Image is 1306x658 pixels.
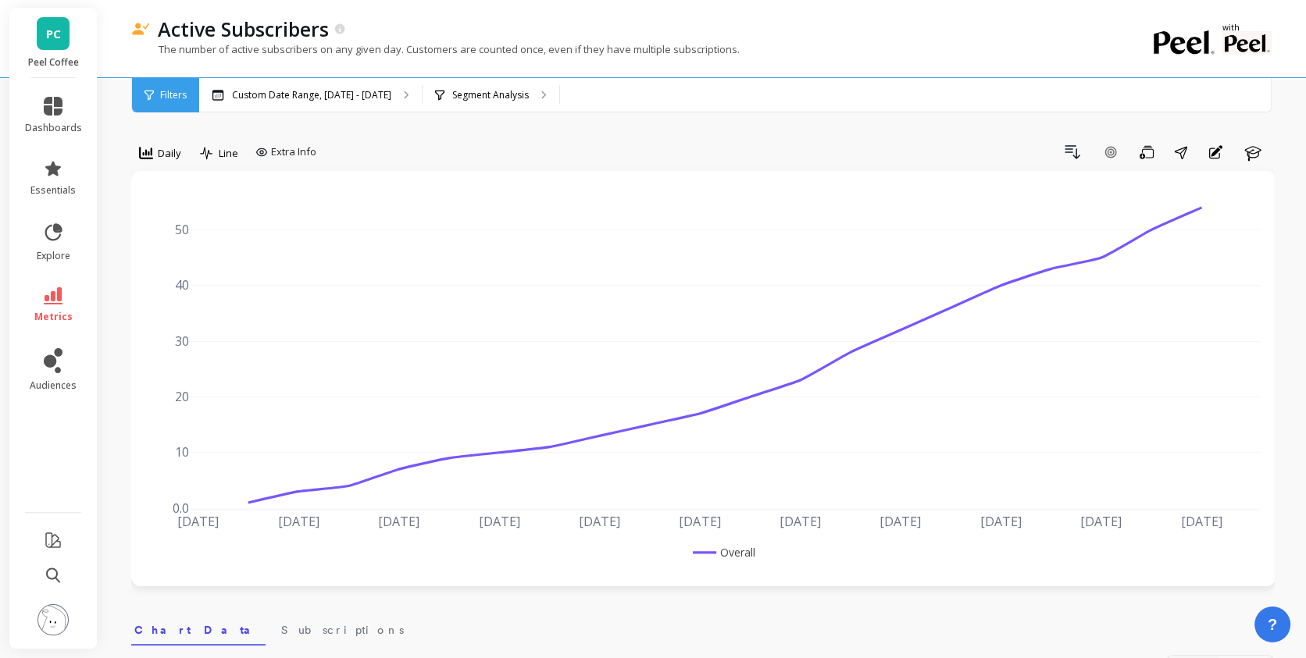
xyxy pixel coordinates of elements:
[271,144,316,160] span: Extra Info
[281,622,404,638] span: Subscriptions
[1222,23,1272,31] p: with
[46,25,61,43] span: PC
[1254,606,1290,642] button: ?
[25,56,82,69] p: Peel Coffee
[158,146,181,161] span: Daily
[37,604,69,635] img: profile picture
[219,146,238,161] span: Line
[160,89,187,101] span: Filters
[1268,614,1277,635] span: ?
[131,610,1275,646] nav: Tabs
[1222,31,1272,55] img: partner logo
[37,250,70,262] span: explore
[34,311,73,323] span: metrics
[30,184,76,197] span: essentials
[25,122,82,134] span: dashboards
[30,379,77,392] span: audiences
[158,16,329,42] p: Active Subscribers
[131,42,740,56] p: The number of active subscribers on any given day. Customers are counted once, even if they have ...
[134,622,262,638] span: Chart Data
[131,23,150,36] img: header icon
[452,89,529,101] p: Segment Analysis
[232,89,391,101] p: Custom Date Range, [DATE] - [DATE]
